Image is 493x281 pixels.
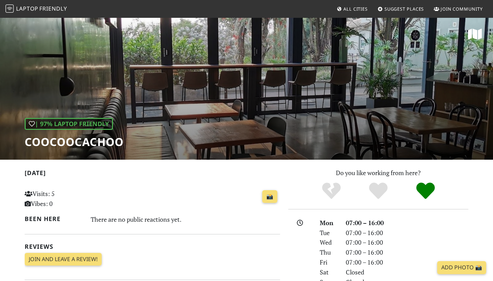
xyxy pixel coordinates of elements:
div: Closed [342,267,472,277]
div: Tue [316,228,342,238]
a: Suggest Places [375,3,427,15]
div: Thu [316,247,342,257]
p: Do you like working from here? [288,168,468,178]
a: All Cities [334,3,370,15]
span: All Cities [343,6,368,12]
div: 07:00 – 16:00 [342,247,472,257]
a: LaptopFriendly LaptopFriendly [5,3,67,15]
a: Add Photo 📸 [437,261,486,274]
h1: Coocoocachoo [25,135,124,148]
span: Friendly [39,5,67,12]
div: 07:00 – 16:00 [342,257,472,267]
img: LaptopFriendly [5,4,14,13]
div: Wed [316,237,342,247]
h2: Been here [25,215,83,222]
a: 📸 [262,190,277,203]
div: There are no public reactions yet. [91,214,280,225]
div: Yes [355,182,402,200]
div: 07:00 – 16:00 [342,218,472,228]
div: 07:00 – 16:00 [342,237,472,247]
div: Definitely! [402,182,449,200]
span: Join Community [441,6,483,12]
h2: Reviews [25,243,280,250]
a: Join and leave a review! [25,253,102,266]
div: 07:00 – 16:00 [342,228,472,238]
p: Visits: 5 Vibes: 0 [25,189,104,209]
div: | 97% Laptop Friendly [25,118,113,130]
span: Suggest Places [384,6,424,12]
div: No [308,182,355,200]
span: Laptop [16,5,38,12]
a: Join Community [431,3,485,15]
h2: [DATE] [25,169,280,179]
div: Sat [316,267,342,277]
div: Mon [316,218,342,228]
div: Fri [316,257,342,267]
